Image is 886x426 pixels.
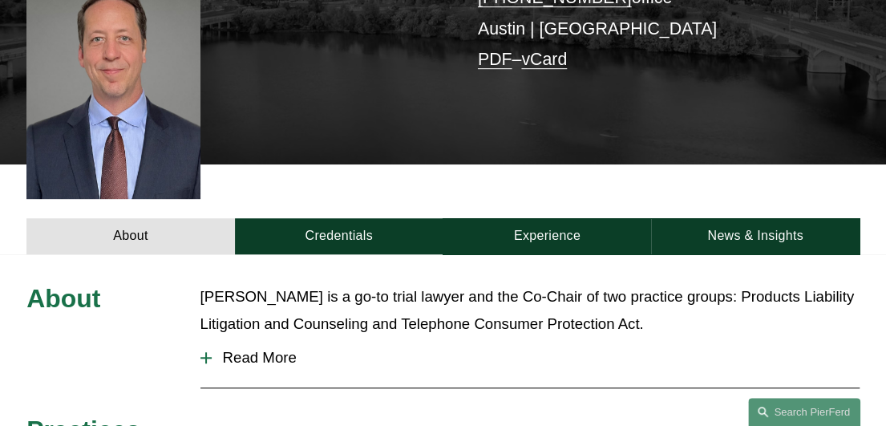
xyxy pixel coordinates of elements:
[200,337,860,379] button: Read More
[443,218,651,254] a: Experience
[651,218,860,254] a: News & Insights
[200,283,860,337] p: [PERSON_NAME] is a go-to trial lawyer and the Co-Chair of two practice groups: Products Liability...
[26,218,235,254] a: About
[212,349,860,367] span: Read More
[521,50,567,69] a: vCard
[748,398,860,426] a: Search this site
[26,284,100,313] span: About
[478,50,512,69] a: PDF
[235,218,443,254] a: Credentials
